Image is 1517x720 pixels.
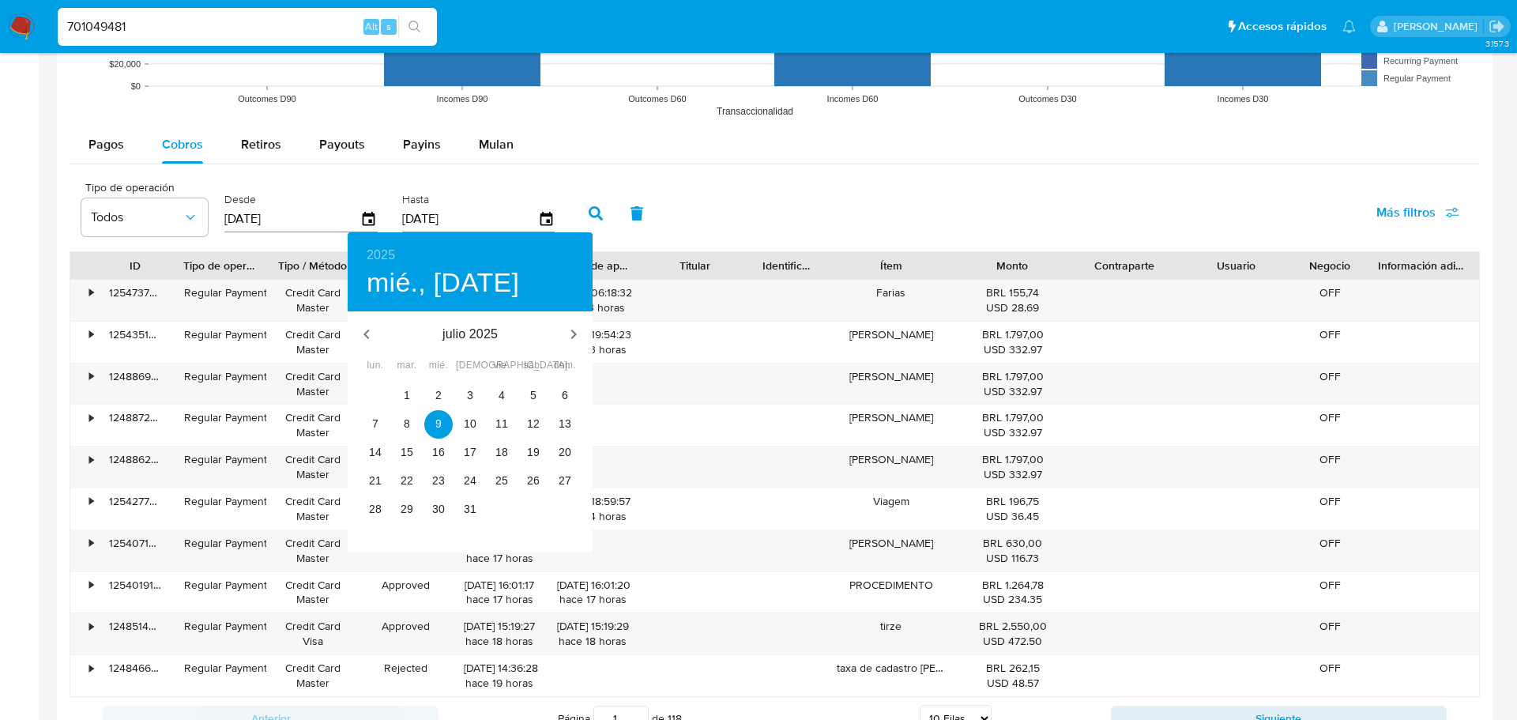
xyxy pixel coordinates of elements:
[495,473,508,488] p: 25
[432,473,445,488] p: 23
[487,358,516,374] span: vie.
[432,444,445,460] p: 16
[393,382,421,410] button: 1
[456,439,484,467] button: 17
[372,416,378,432] p: 7
[367,266,519,300] button: mié., [DATE]
[367,244,395,266] button: 2025
[456,382,484,410] button: 3
[499,387,505,403] p: 4
[424,496,453,524] button: 30
[519,358,548,374] span: sáb.
[369,501,382,517] p: 28
[551,382,579,410] button: 6
[369,473,382,488] p: 21
[519,467,548,496] button: 26
[464,501,476,517] p: 31
[456,410,484,439] button: 10
[393,358,421,374] span: mar.
[401,473,413,488] p: 22
[527,444,540,460] p: 19
[393,439,421,467] button: 15
[361,358,390,374] span: lun.
[519,410,548,439] button: 12
[432,501,445,517] p: 30
[424,439,453,467] button: 16
[361,410,390,439] button: 7
[464,444,476,460] p: 17
[393,410,421,439] button: 8
[559,444,571,460] p: 20
[404,416,410,432] p: 8
[393,496,421,524] button: 29
[424,358,453,374] span: mié.
[456,358,484,374] span: [DEMOGRAPHIC_DATA].
[404,387,410,403] p: 1
[456,496,484,524] button: 31
[559,473,571,488] p: 27
[551,410,579,439] button: 13
[527,416,540,432] p: 12
[361,467,390,496] button: 21
[393,467,421,496] button: 22
[464,416,476,432] p: 10
[527,473,540,488] p: 26
[369,444,382,460] p: 14
[401,501,413,517] p: 29
[551,439,579,467] button: 20
[456,467,484,496] button: 24
[487,439,516,467] button: 18
[467,387,473,403] p: 3
[519,382,548,410] button: 5
[424,382,453,410] button: 2
[495,444,508,460] p: 18
[424,467,453,496] button: 23
[401,444,413,460] p: 15
[361,496,390,524] button: 28
[435,387,442,403] p: 2
[551,467,579,496] button: 27
[464,473,476,488] p: 24
[562,387,568,403] p: 6
[487,410,516,439] button: 11
[487,467,516,496] button: 25
[559,416,571,432] p: 13
[487,382,516,410] button: 4
[435,416,442,432] p: 9
[519,439,548,467] button: 19
[551,358,579,374] span: dom.
[530,387,536,403] p: 5
[424,410,453,439] button: 9
[361,439,390,467] button: 14
[386,325,555,344] p: julio 2025
[495,416,508,432] p: 11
